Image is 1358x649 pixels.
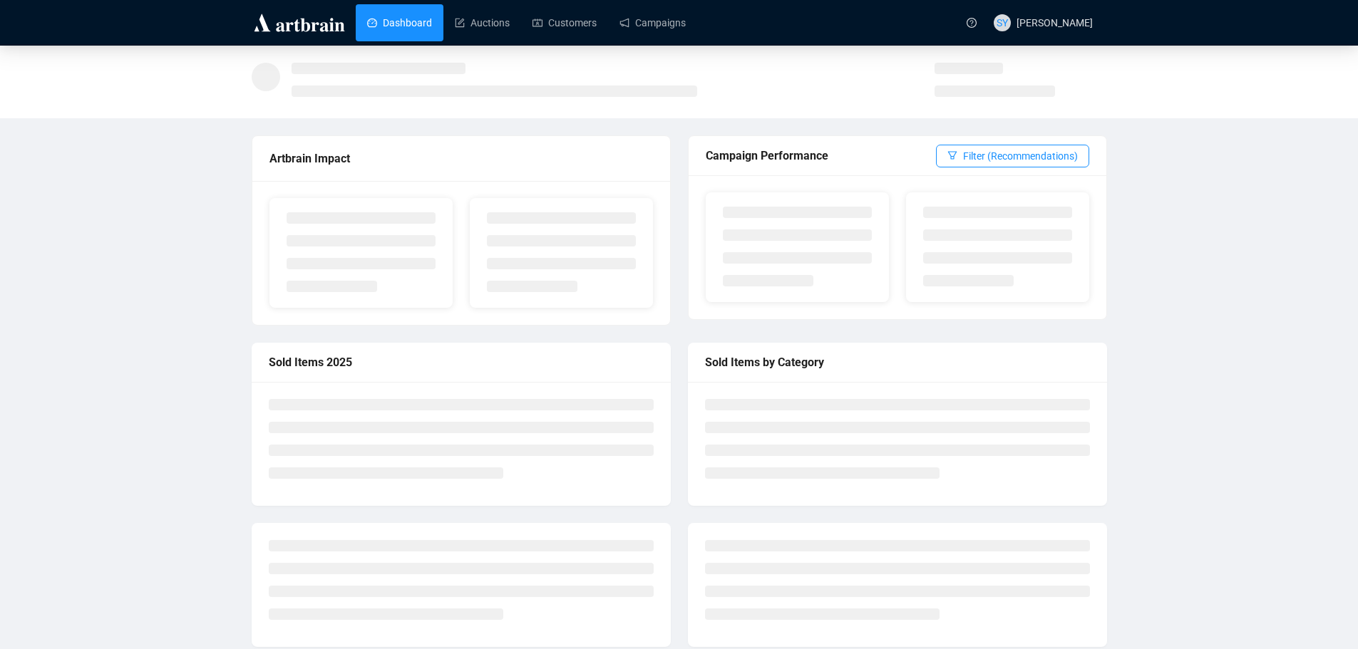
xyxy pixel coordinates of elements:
[455,4,510,41] a: Auctions
[936,145,1089,167] button: Filter (Recommendations)
[963,148,1078,164] span: Filter (Recommendations)
[997,15,1008,31] span: SY
[252,11,347,34] img: logo
[619,4,686,41] a: Campaigns
[367,4,432,41] a: Dashboard
[947,150,957,160] span: filter
[706,147,936,165] div: Campaign Performance
[967,18,977,28] span: question-circle
[269,353,654,371] div: Sold Items 2025
[533,4,597,41] a: Customers
[269,150,653,167] div: Artbrain Impact
[705,353,1090,371] div: Sold Items by Category
[1017,17,1093,28] span: [PERSON_NAME]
